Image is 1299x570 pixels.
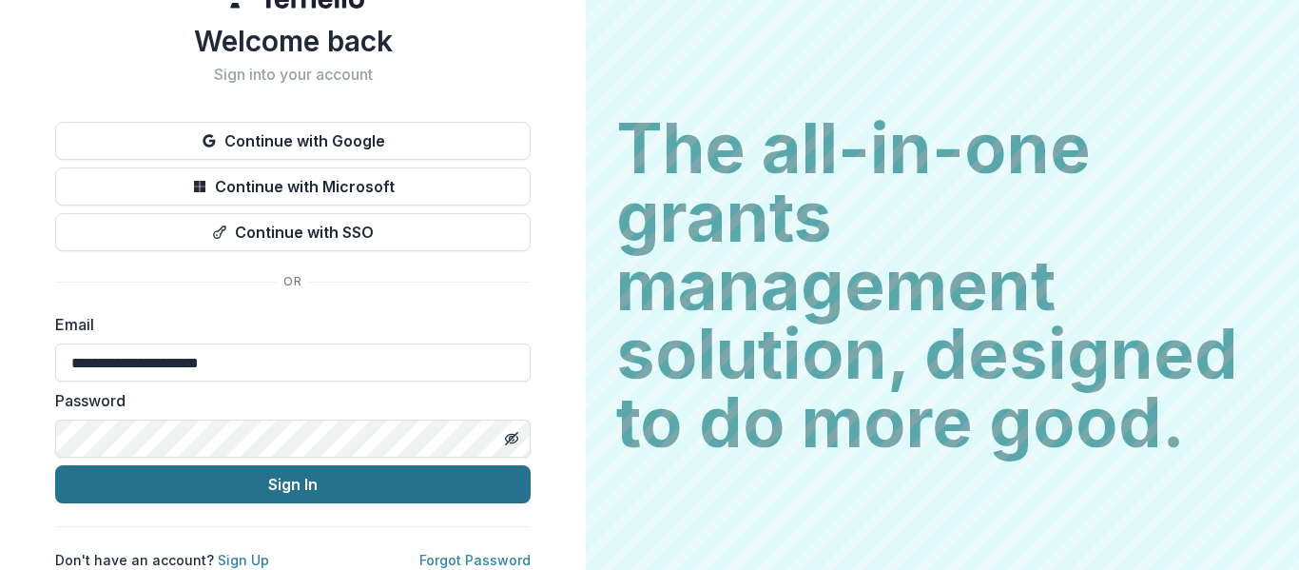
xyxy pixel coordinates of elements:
button: Sign In [55,465,531,503]
a: Sign Up [218,552,269,568]
button: Continue with Google [55,122,531,160]
h2: Sign into your account [55,66,531,84]
button: Continue with Microsoft [55,167,531,206]
label: Password [55,389,519,412]
label: Email [55,313,519,336]
h1: Welcome back [55,24,531,58]
p: Don't have an account? [55,550,269,570]
a: Forgot Password [419,552,531,568]
button: Continue with SSO [55,213,531,251]
button: Toggle password visibility [496,423,527,454]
